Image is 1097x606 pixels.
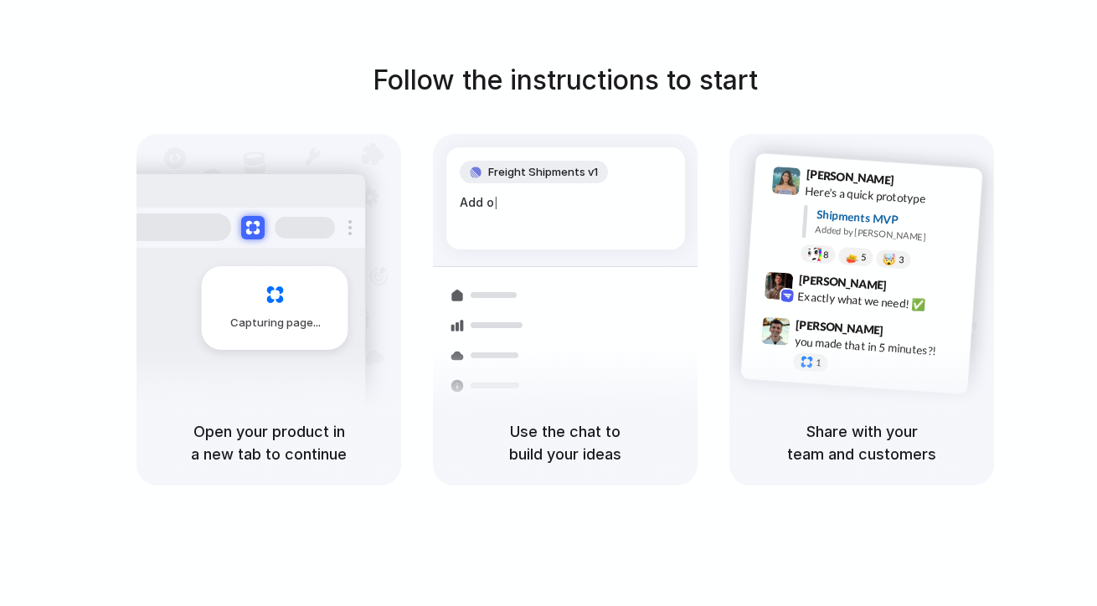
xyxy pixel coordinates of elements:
div: you made that in 5 minutes?! [794,332,961,361]
h5: Use the chat to build your ideas [453,420,677,465]
span: 3 [899,255,904,264]
span: 8 [823,249,829,259]
span: 9:47 AM [888,323,923,343]
h5: Open your product in a new tab to continue [157,420,381,465]
h1: Follow the instructions to start [373,60,758,100]
div: Add o [460,193,672,212]
span: 9:42 AM [892,278,926,298]
span: 1 [816,358,821,367]
div: Exactly what we need! ✅ [797,287,965,316]
span: [PERSON_NAME] [806,165,894,189]
span: 9:41 AM [899,172,934,193]
div: 🤯 [883,253,897,265]
div: Added by [PERSON_NAME] [815,223,969,247]
span: [PERSON_NAME] [796,315,884,339]
span: Capturing page [230,315,323,331]
span: Freight Shipments v1 [488,164,598,181]
span: 5 [861,253,867,262]
h5: Share with your team and customers [749,420,974,465]
div: Shipments MVP [816,205,971,233]
span: [PERSON_NAME] [798,270,887,295]
div: Here's a quick prototype [805,182,972,210]
span: | [494,196,498,209]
